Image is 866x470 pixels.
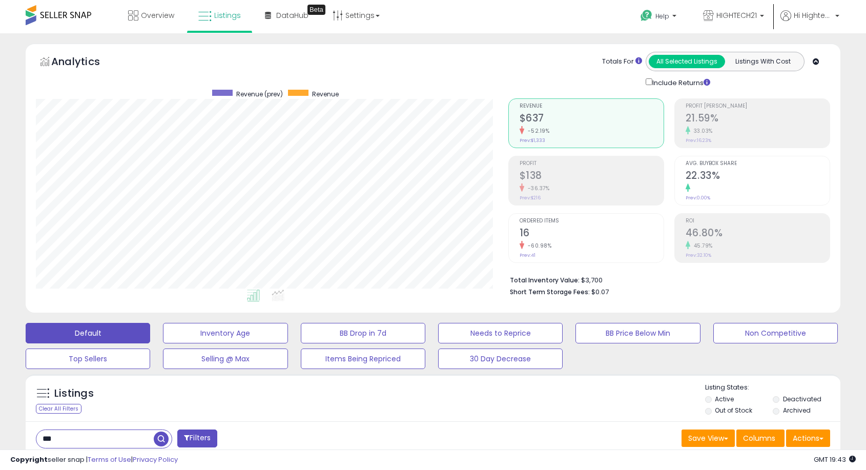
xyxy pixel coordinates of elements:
[26,323,150,343] button: Default
[510,288,590,296] b: Short Term Storage Fees:
[690,242,713,250] small: 45.79%
[214,10,241,21] span: Listings
[783,395,821,403] label: Deactivated
[524,127,550,135] small: -52.19%
[141,10,174,21] span: Overview
[520,170,664,183] h2: $138
[163,349,287,369] button: Selling @ Max
[686,195,710,201] small: Prev: 0.00%
[690,127,713,135] small: 33.03%
[713,323,838,343] button: Non Competitive
[638,76,723,88] div: Include Returns
[51,54,120,71] h5: Analytics
[520,227,664,241] h2: 16
[520,137,545,144] small: Prev: $1,333
[686,104,830,109] span: Profit [PERSON_NAME]
[520,112,664,126] h2: $637
[10,455,48,464] strong: Copyright
[705,383,840,393] p: Listing States:
[54,386,94,401] h5: Listings
[686,170,830,183] h2: 22.33%
[725,55,801,68] button: Listings With Cost
[715,406,752,415] label: Out of Stock
[649,55,725,68] button: All Selected Listings
[640,9,653,22] i: Get Help
[163,323,287,343] button: Inventory Age
[177,430,217,447] button: Filters
[438,349,563,369] button: 30 Day Decrease
[783,406,811,415] label: Archived
[520,252,535,258] small: Prev: 41
[686,161,830,167] span: Avg. Buybox Share
[26,349,150,369] button: Top Sellers
[814,455,856,464] span: 2025-09-11 19:43 GMT
[716,10,757,21] span: HIGHTECH21
[686,252,711,258] small: Prev: 32.10%
[301,349,425,369] button: Items Being Repriced
[632,2,687,33] a: Help
[575,323,700,343] button: BB Price Below Min
[236,90,283,98] span: Revenue (prev)
[10,455,178,465] div: seller snap | |
[524,185,550,192] small: -36.37%
[655,12,669,21] span: Help
[686,112,830,126] h2: 21.59%
[736,430,785,447] button: Columns
[524,242,552,250] small: -60.98%
[520,161,664,167] span: Profit
[786,430,830,447] button: Actions
[520,104,664,109] span: Revenue
[307,5,325,15] div: Tooltip anchor
[682,430,735,447] button: Save View
[715,395,734,403] label: Active
[686,137,711,144] small: Prev: 16.23%
[312,90,339,98] span: Revenue
[276,10,308,21] span: DataHub
[686,218,830,224] span: ROI
[794,10,832,21] span: Hi Hightech
[602,57,642,67] div: Totals For
[520,195,541,201] small: Prev: $216
[301,323,425,343] button: BB Drop in 7d
[686,227,830,241] h2: 46.80%
[133,455,178,464] a: Privacy Policy
[36,404,81,414] div: Clear All Filters
[591,287,609,297] span: $0.07
[510,273,822,285] li: $3,700
[780,10,839,33] a: Hi Hightech
[510,276,580,284] b: Total Inventory Value:
[743,433,775,443] span: Columns
[520,218,664,224] span: Ordered Items
[88,455,131,464] a: Terms of Use
[438,323,563,343] button: Needs to Reprice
